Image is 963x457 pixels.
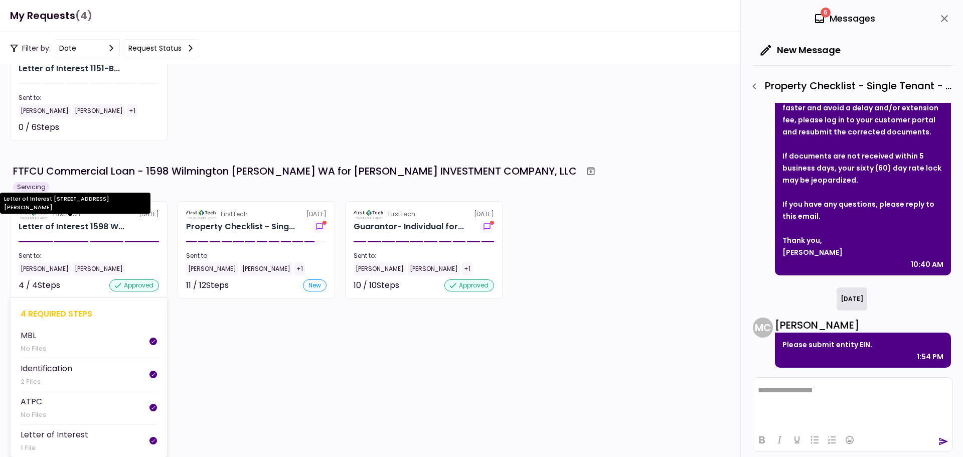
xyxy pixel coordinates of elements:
div: No Files [21,410,46,420]
div: FirstTech [221,210,248,219]
div: No Files [21,344,46,354]
button: Italic [771,433,788,447]
div: To help us process your loan application faster and avoid a delay and/or extension fee, please lo... [782,90,943,138]
button: Bold [753,433,770,447]
button: New Message [753,37,849,63]
img: Partner logo [186,210,217,219]
div: 0 / 6 Steps [19,121,59,133]
div: 4 required steps [21,308,157,320]
div: 11 / 12 Steps [186,279,229,291]
div: [PERSON_NAME] [19,104,71,117]
div: Sent to: [186,251,327,260]
div: [DATE] [837,287,867,311]
div: If you have any questions, please reply to this email. [782,198,943,222]
button: Emojis [841,433,858,447]
div: M C [753,318,773,338]
div: date [59,43,76,54]
div: FirstTech [388,210,415,219]
button: Bullet list [806,433,823,447]
div: Sent to: [19,93,159,102]
img: Partner logo [354,210,384,219]
div: approved [109,279,159,291]
div: 10:40 AM [911,258,943,270]
div: new [303,279,327,291]
div: approved [444,279,494,291]
div: 4 / 4 Steps [19,279,60,291]
div: Property Checklist - Single Tenant - Organization Documents for Borrowing Entity [746,78,953,95]
button: send [938,436,948,446]
div: [PERSON_NAME] [19,262,71,275]
div: [PERSON_NAME] [354,262,406,275]
div: Letter of Interest 1598 Wilmington Dr DuPont WA 98327 [19,221,124,233]
div: 10 / 10 Steps [354,279,399,291]
div: [PERSON_NAME] [782,246,943,258]
button: Underline [788,433,806,447]
div: If documents are not received within 5 business days, your sixty (60) day rate lock may be jeopar... [782,150,943,186]
button: close [936,10,953,27]
div: Property Checklist - Single Tenant for ROBERTI INVESTMENT COMPANY, LLC 1590 Wilmington Drive Dupo... [186,221,295,233]
div: [PERSON_NAME] [240,262,292,275]
div: Thank you, [782,234,943,246]
button: Numbered list [824,433,841,447]
div: [DATE] [354,210,494,219]
div: FTFCU Commercial Loan - 1598 Wilmington [PERSON_NAME] WA for [PERSON_NAME] INVESTMENT COMPANY, LLC [13,164,577,179]
div: Messages [814,11,875,26]
div: Servicing [13,182,50,192]
div: Not started [114,121,159,133]
div: 1 File [21,443,88,453]
div: [PERSON_NAME] [73,104,125,117]
div: [PERSON_NAME] [408,262,460,275]
div: Letter of Interest 1151-B Hospital Way Pocatello [19,63,120,75]
div: +1 [294,262,305,275]
button: Archive workflow [582,162,600,180]
div: Sent to: [354,251,494,260]
div: +1 [462,262,472,275]
iframe: Rich Text Area [753,378,952,428]
div: Sent to: [19,251,159,260]
div: Identification [21,362,72,375]
span: 6 [821,8,831,18]
div: Filter by: [10,39,199,57]
button: date [55,39,120,57]
div: +1 [127,104,137,117]
div: [PERSON_NAME] [186,262,238,275]
div: 2 Files [21,377,72,387]
div: MBL [21,329,46,342]
div: [PERSON_NAME] [73,262,125,275]
button: show-messages [312,221,327,233]
span: (4) [75,6,92,26]
div: Guarantor- Individual for ROBERTI INVESTMENT COMPANY, LLC Frank Roberti [354,221,464,233]
div: Letter of Interest [21,428,88,441]
div: [DATE] [186,210,327,219]
button: Request status [124,39,199,57]
div: 1:54 PM [917,351,943,363]
div: [PERSON_NAME] [775,318,951,333]
button: show-messages [480,221,494,233]
div: Please submit entity EIN. [782,339,943,351]
div: ATPC [21,395,46,408]
h1: My Requests [10,6,92,26]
